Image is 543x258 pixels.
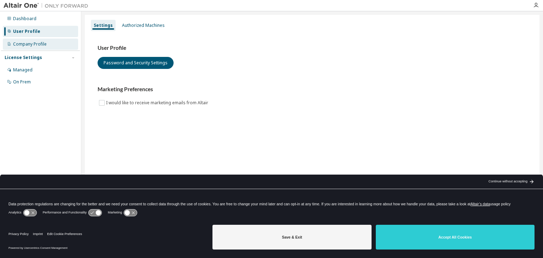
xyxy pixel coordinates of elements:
h3: Marketing Preferences [98,86,527,93]
h3: User Profile [98,45,527,52]
img: Altair One [4,2,92,9]
div: User Profile [13,29,40,34]
div: License Settings [5,55,42,60]
button: Password and Security Settings [98,57,174,69]
div: Managed [13,67,33,73]
div: Dashboard [13,16,36,22]
div: On Prem [13,79,31,85]
div: Authorized Machines [122,23,165,28]
div: Settings [94,23,113,28]
div: Company Profile [13,41,47,47]
label: I would like to receive marketing emails from Altair [106,99,210,107]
